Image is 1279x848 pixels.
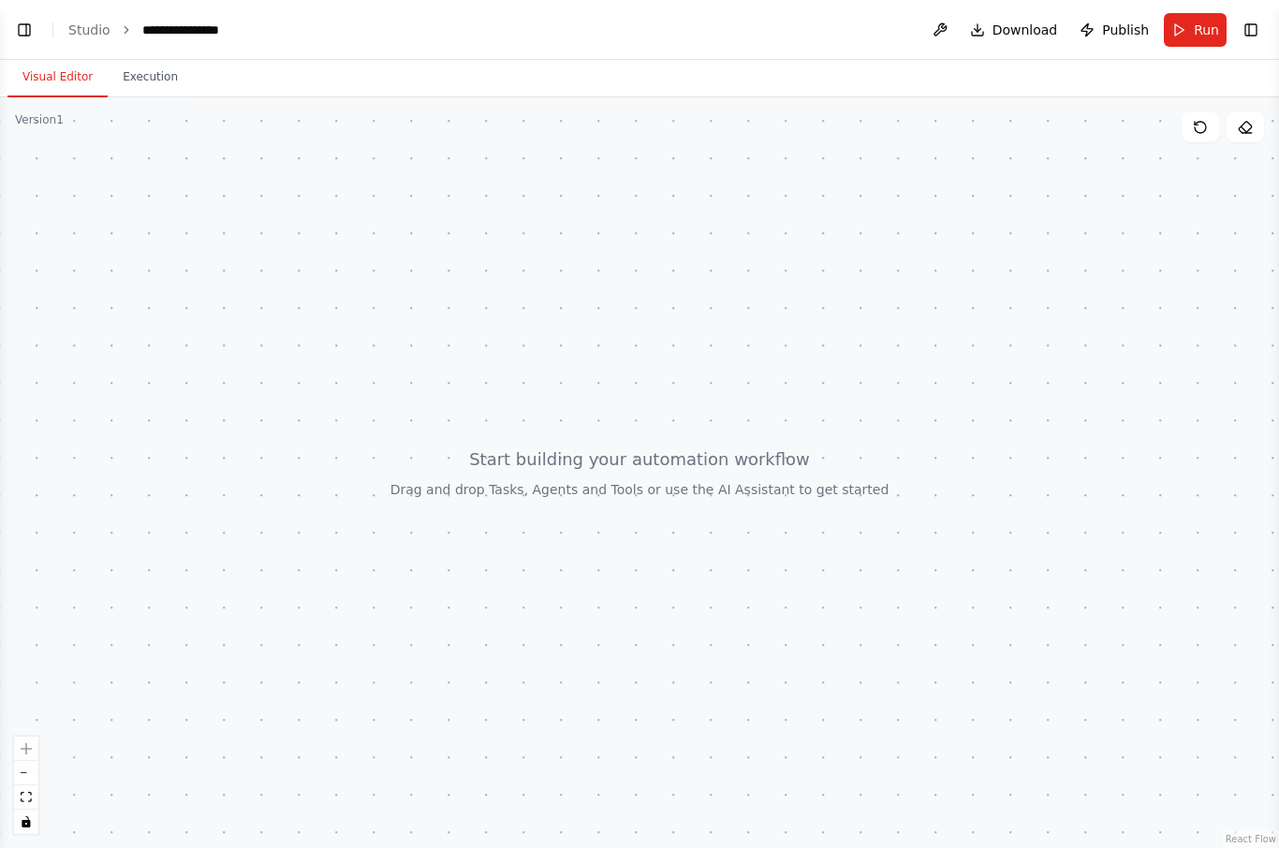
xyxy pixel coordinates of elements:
button: Publish [1072,13,1156,47]
div: React Flow controls [14,737,38,834]
a: React Flow attribution [1226,834,1276,844]
span: Publish [1102,21,1149,39]
button: Show left sidebar [11,17,37,43]
div: Version 1 [15,112,64,127]
span: Download [992,21,1058,39]
button: Execution [108,58,193,97]
button: fit view [14,785,38,810]
a: Studio [68,22,110,37]
button: Download [963,13,1066,47]
nav: breadcrumb [68,21,239,39]
button: zoom out [14,761,38,785]
span: Run [1194,21,1219,39]
button: Show right sidebar [1238,17,1264,43]
button: toggle interactivity [14,810,38,834]
button: Visual Editor [7,58,108,97]
button: Run [1164,13,1227,47]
